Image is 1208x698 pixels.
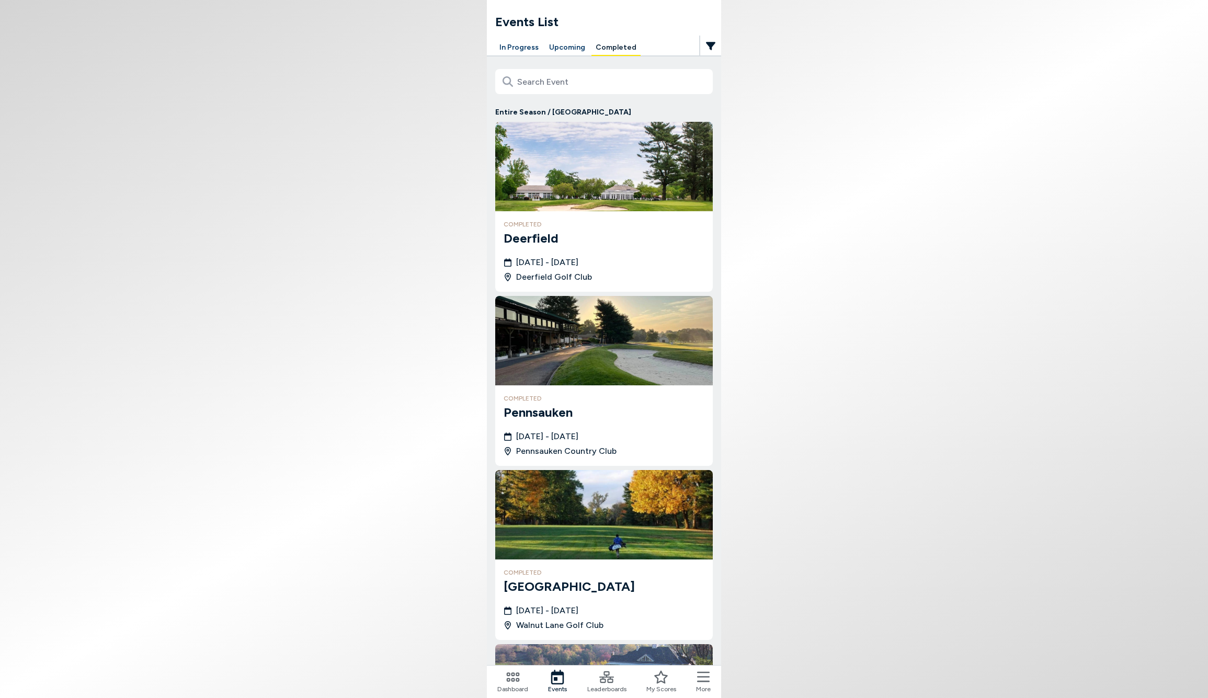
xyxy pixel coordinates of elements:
[516,445,617,457] span: Pennsauken Country Club
[504,577,704,596] h3: [GEOGRAPHIC_DATA]
[516,619,603,632] span: Walnut Lane Golf Club
[591,40,641,56] button: Completed
[497,670,528,694] a: Dashboard
[495,470,713,640] a: Walnut Lanecompleted[GEOGRAPHIC_DATA][DATE] - [DATE]Walnut Lane Golf Club
[548,684,567,694] span: Events
[495,40,543,56] button: In Progress
[495,13,721,31] h1: Events List
[495,69,713,94] input: Search Event
[587,670,626,694] a: Leaderboards
[495,296,713,385] img: Pennsauken
[495,122,713,211] img: Deerfield
[548,670,567,694] a: Events
[696,684,711,694] span: More
[516,256,578,269] span: [DATE] - [DATE]
[587,684,626,694] span: Leaderboards
[504,394,704,403] h4: completed
[495,470,713,559] img: Walnut Lane
[495,122,713,292] a: DeerfieldcompletedDeerfield[DATE] - [DATE]Deerfield Golf Club
[487,40,721,56] div: Manage your account
[646,684,676,694] span: My Scores
[504,568,704,577] h4: completed
[646,670,676,694] a: My Scores
[504,229,704,248] h3: Deerfield
[516,430,578,443] span: [DATE] - [DATE]
[696,670,711,694] button: More
[495,296,713,466] a: PennsaukencompletedPennsauken[DATE] - [DATE]Pennsauken Country Club
[497,684,528,694] span: Dashboard
[504,220,704,229] h4: completed
[545,40,589,56] button: Upcoming
[516,604,578,617] span: [DATE] - [DATE]
[504,403,704,422] h3: Pennsauken
[495,107,713,118] p: Entire Season / [GEOGRAPHIC_DATA]
[516,271,592,283] span: Deerfield Golf Club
